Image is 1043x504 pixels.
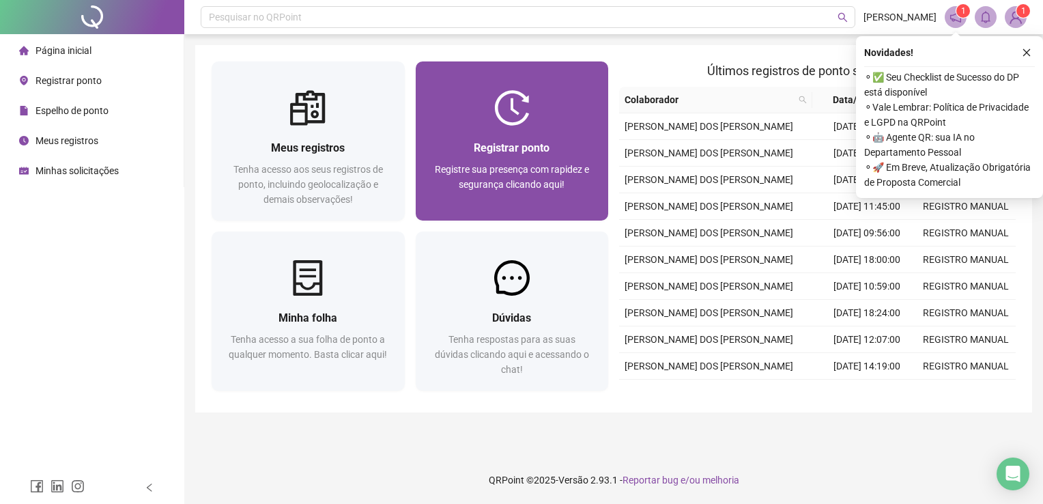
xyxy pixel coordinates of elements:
td: [DATE] 18:00:00 [818,247,917,273]
span: [PERSON_NAME] DOS [PERSON_NAME] [625,121,793,132]
td: [DATE] 11:45:00 [818,193,917,220]
span: [PERSON_NAME] [863,10,937,25]
sup: Atualize o seu contato no menu Meus Dados [1016,4,1030,18]
a: Minha folhaTenha acesso a sua folha de ponto a qualquer momento. Basta clicar aqui! [212,232,405,391]
span: [PERSON_NAME] DOS [PERSON_NAME] [625,227,793,238]
span: Registre sua presença com rapidez e segurança clicando aqui! [435,164,589,190]
td: REGISTRO MANUAL [917,273,1016,300]
span: [PERSON_NAME] DOS [PERSON_NAME] [625,307,793,318]
footer: QRPoint © 2025 - 2.93.1 - [184,456,1043,504]
span: [PERSON_NAME] DOS [PERSON_NAME] [625,174,793,185]
span: instagram [71,479,85,493]
a: Meus registrosTenha acesso aos seus registros de ponto, incluindo geolocalização e demais observa... [212,61,405,221]
span: linkedin [51,479,64,493]
span: clock-circle [19,136,29,145]
span: Meus registros [271,141,345,154]
span: notification [949,11,962,23]
sup: 1 [956,4,970,18]
span: search [799,96,807,104]
span: Página inicial [35,45,91,56]
span: environment [19,76,29,85]
td: [DATE] 12:07:00 [818,326,917,353]
span: [PERSON_NAME] DOS [PERSON_NAME] [625,254,793,265]
span: Tenha acesso aos seus registros de ponto, incluindo geolocalização e demais observações! [233,164,383,205]
span: Novidades ! [864,45,913,60]
span: file [19,106,29,115]
td: [DATE] 11:20:48 [818,113,917,140]
td: REGISTRO MANUAL [917,326,1016,353]
div: Open Intercom Messenger [997,458,1029,490]
span: Registrar ponto [474,141,549,154]
span: ⚬ ✅ Seu Checklist de Sucesso do DP está disponível [864,70,1035,100]
span: close [1022,48,1031,57]
span: Minha folha [278,311,337,324]
span: Últimos registros de ponto sincronizados [707,64,928,78]
td: REGISTRO MANUAL [917,220,1016,247]
span: Reportar bug e/ou melhoria [623,475,739,486]
span: Minhas solicitações [35,165,119,176]
th: Data/Hora [812,87,909,113]
span: search [838,12,848,23]
span: 1 [961,6,966,16]
span: [PERSON_NAME] DOS [PERSON_NAME] [625,281,793,292]
span: home [19,46,29,55]
a: Registrar pontoRegistre sua presença com rapidez e segurança clicando aqui! [416,61,609,221]
span: [PERSON_NAME] DOS [PERSON_NAME] [625,361,793,372]
span: Versão [558,475,588,486]
td: [DATE] 17:45:35 [818,140,917,167]
span: Tenha respostas para as suas dúvidas clicando aqui e acessando o chat! [435,334,589,375]
td: REGISTRO MANUAL [917,247,1016,273]
td: [DATE] 14:19:00 [818,353,917,380]
span: Dúvidas [492,311,531,324]
td: REGISTRO MANUAL [917,380,1016,406]
span: ⚬ 🚀 Em Breve, Atualização Obrigatória de Proposta Comercial [864,160,1035,190]
span: Meus registros [35,135,98,146]
span: [PERSON_NAME] DOS [PERSON_NAME] [625,334,793,345]
span: Registrar ponto [35,75,102,86]
td: [DATE] 08:15:00 [818,380,917,406]
td: [DATE] 10:59:00 [818,273,917,300]
span: [PERSON_NAME] DOS [PERSON_NAME] [625,201,793,212]
td: [DATE] 11:46:04 [818,167,917,193]
span: Colaborador [625,92,793,107]
span: schedule [19,166,29,176]
td: REGISTRO MANUAL [917,353,1016,380]
span: left [145,483,154,492]
span: ⚬ 🤖 Agente QR: sua IA no Departamento Pessoal [864,130,1035,160]
span: Tenha acesso a sua folha de ponto a qualquer momento. Basta clicar aqui! [229,334,387,360]
span: [PERSON_NAME] DOS [PERSON_NAME] [625,148,793,158]
span: facebook [30,479,44,493]
img: 92757 [1005,7,1026,27]
span: Espelho de ponto [35,105,109,116]
span: ⚬ Vale Lembrar: Política de Privacidade e LGPD na QRPoint [864,100,1035,130]
span: search [796,89,810,110]
span: Data/Hora [818,92,892,107]
span: bell [980,11,992,23]
td: [DATE] 09:56:00 [818,220,917,247]
td: REGISTRO MANUAL [917,300,1016,326]
td: REGISTRO MANUAL [917,193,1016,220]
a: DúvidasTenha respostas para as suas dúvidas clicando aqui e acessando o chat! [416,232,609,391]
td: [DATE] 18:24:00 [818,300,917,326]
span: 1 [1021,6,1026,16]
